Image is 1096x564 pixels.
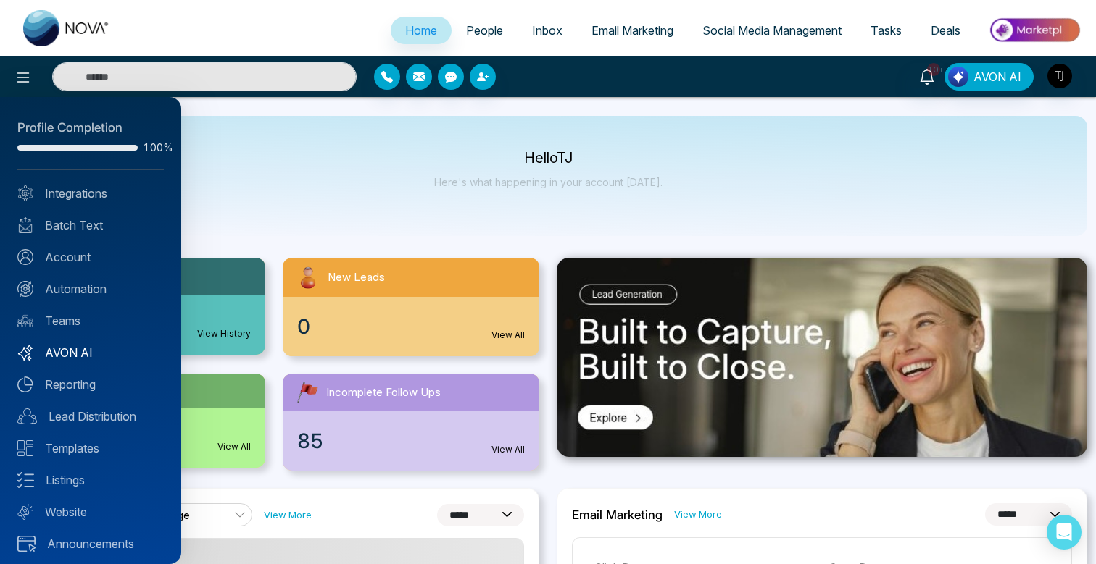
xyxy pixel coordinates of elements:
img: Automation.svg [17,281,33,297]
div: Open Intercom Messenger [1047,515,1082,550]
img: Website.svg [17,504,33,520]
img: batch_text_white.png [17,217,33,233]
div: Profile Completion [17,119,164,138]
img: Reporting.svg [17,376,33,392]
span: 100% [144,143,164,153]
img: Lead-dist.svg [17,408,37,424]
img: team.svg [17,313,33,329]
a: AVON AI [17,344,164,361]
img: Integrated.svg [17,185,33,201]
img: announcements.svg [17,536,36,552]
a: Teams [17,312,164,329]
a: Automation [17,280,164,298]
a: Reporting [17,376,164,393]
a: Announcements [17,535,164,552]
img: Avon-AI.svg [17,345,33,361]
a: Templates [17,439,164,457]
a: Batch Text [17,216,164,234]
img: Listings.svg [17,472,34,488]
a: Integrations [17,185,164,202]
a: Account [17,248,164,266]
a: Website [17,503,164,521]
a: Listings [17,471,164,489]
img: Account.svg [17,249,33,265]
a: Lead Distribution [17,408,164,425]
img: Templates.svg [17,440,33,456]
